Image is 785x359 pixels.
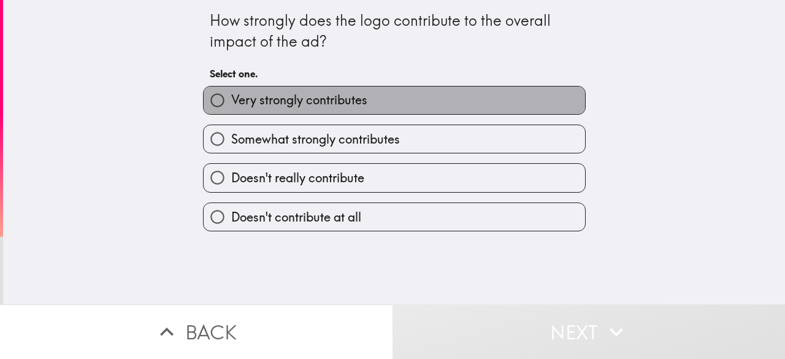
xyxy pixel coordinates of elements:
h6: Select one. [210,67,579,80]
button: Somewhat strongly contributes [204,125,585,153]
span: Very strongly contributes [231,91,367,109]
span: Doesn't really contribute [231,169,364,187]
button: Very strongly contributes [204,87,585,114]
button: Doesn't really contribute [204,164,585,191]
button: Doesn't contribute at all [204,203,585,231]
button: Next [392,304,785,359]
div: How strongly does the logo contribute to the overall impact of the ad? [210,10,579,52]
span: Somewhat strongly contributes [231,131,400,148]
span: Doesn't contribute at all [231,209,361,226]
